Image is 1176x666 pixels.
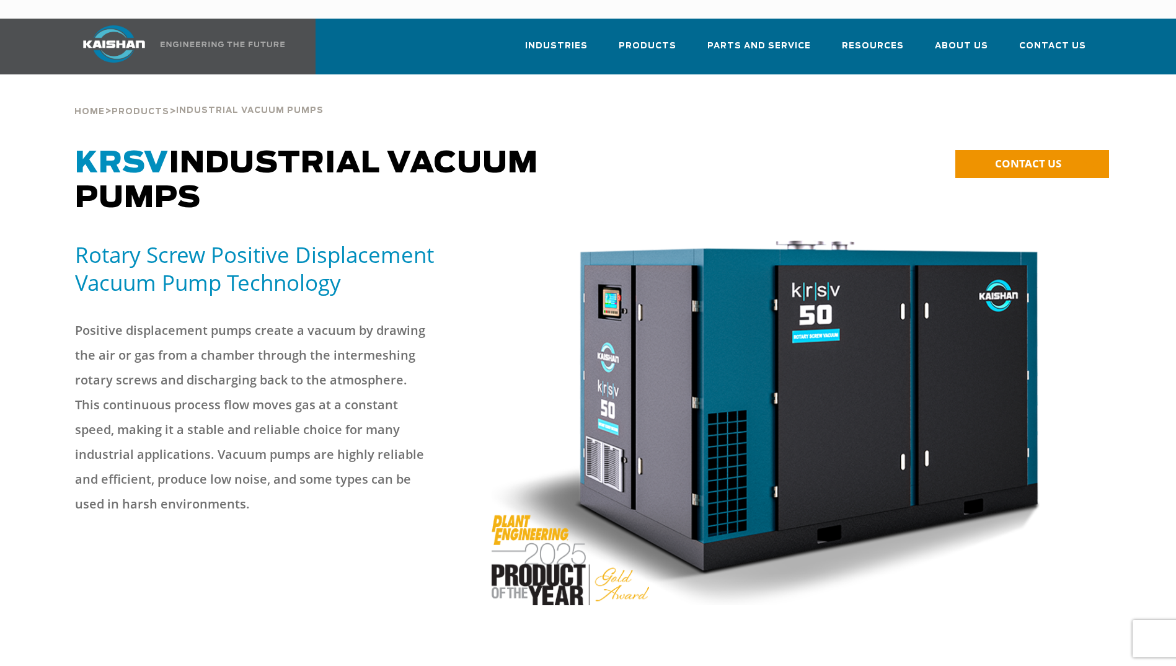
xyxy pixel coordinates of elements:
[525,30,588,72] a: Industries
[935,30,988,72] a: About Us
[525,39,588,53] span: Industries
[619,30,676,72] a: Products
[1019,39,1086,53] span: Contact Us
[619,39,676,53] span: Products
[112,105,169,117] a: Products
[492,241,1041,605] img: POY-KRSV
[707,39,811,53] span: Parts and Service
[995,156,1061,171] span: CONTACT US
[75,241,477,296] h5: Rotary Screw Positive Displacement Vacuum Pump Technology
[68,25,161,63] img: kaishan logo
[955,150,1109,178] a: CONTACT US
[74,108,105,116] span: Home
[707,30,811,72] a: Parts and Service
[75,318,435,517] p: Positive displacement pumps create a vacuum by drawing the air or gas from a chamber through the ...
[68,19,287,74] a: Kaishan USA
[74,74,324,122] div: > >
[176,107,324,115] span: Industrial Vacuum Pumps
[1019,30,1086,72] a: Contact Us
[75,149,169,179] span: KRSV
[842,39,904,53] span: Resources
[112,108,169,116] span: Products
[161,42,285,47] img: Engineering the future
[842,30,904,72] a: Resources
[75,149,538,213] span: Industrial Vacuum Pumps
[74,105,105,117] a: Home
[935,39,988,53] span: About Us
